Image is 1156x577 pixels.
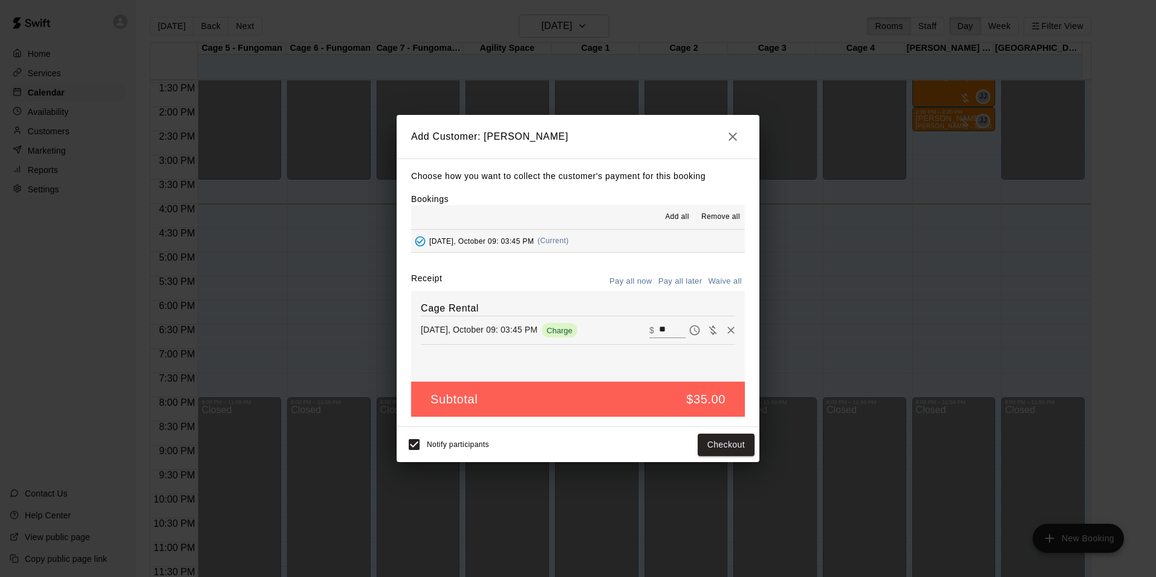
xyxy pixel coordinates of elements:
button: Checkout [698,434,755,456]
h6: Cage Rental [421,301,735,316]
button: Added - Collect Payment[DATE], October 09: 03:45 PM(Current) [411,230,745,252]
p: [DATE], October 09: 03:45 PM [421,324,537,336]
h5: Subtotal [430,391,478,408]
span: (Current) [537,236,569,245]
label: Bookings [411,194,449,204]
button: Remove [722,321,740,339]
button: Remove all [697,207,745,227]
button: Waive all [705,272,745,291]
label: Receipt [411,272,442,291]
button: Added - Collect Payment [411,232,429,250]
span: [DATE], October 09: 03:45 PM [429,236,534,245]
button: Add all [658,207,697,227]
span: Notify participants [427,441,489,449]
h2: Add Customer: [PERSON_NAME] [397,115,759,158]
p: Choose how you want to collect the customer's payment for this booking [411,169,745,184]
span: Waive payment [704,324,722,334]
h5: $35.00 [686,391,726,408]
span: Charge [542,326,577,335]
button: Pay all later [655,272,706,291]
p: $ [649,324,654,336]
span: Remove all [701,211,740,223]
button: Pay all now [606,272,655,291]
span: Pay later [686,324,704,334]
span: Add all [665,211,689,223]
